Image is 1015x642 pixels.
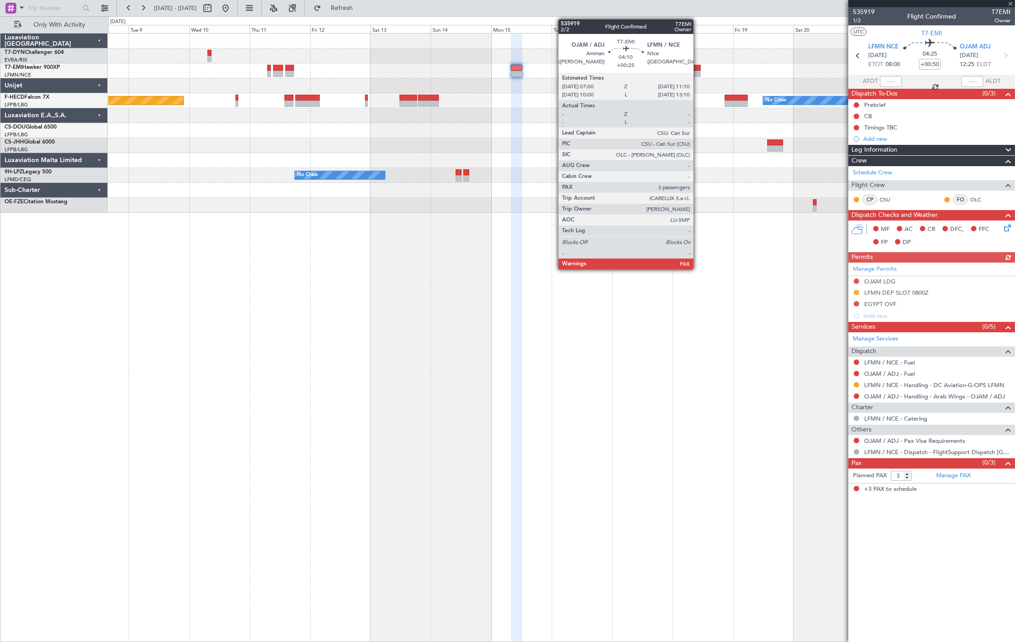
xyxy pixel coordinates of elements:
span: OE-FZE [5,199,24,205]
button: UTC [851,28,866,36]
div: Fri 19 [733,25,794,33]
a: CSU [880,196,900,204]
span: T7-EMI [5,65,22,70]
span: F-HECD [5,95,24,100]
span: (0/5) [982,322,996,331]
div: Sat 13 [370,25,431,33]
button: Refresh [309,1,364,15]
span: ETOT [868,60,883,69]
span: 1/2 [853,17,875,24]
span: Others [851,425,871,435]
span: FP [881,238,888,247]
span: +3 PAX to schedule [864,485,917,494]
button: Only With Activity [10,18,98,32]
div: Timings TBC [864,124,897,131]
input: Trip Number [28,1,80,15]
a: 9H-LPZLegacy 500 [5,169,52,175]
a: LFMN/NCE [5,72,31,78]
span: ALDT [986,77,1001,86]
span: T7-EMI [921,29,942,38]
span: 12:25 [960,60,974,69]
a: CS-DOUGlobal 6500 [5,125,57,130]
a: OE-FZECitation Mustang [5,199,67,205]
span: 9H-LPZ [5,169,23,175]
span: 08:00 [885,60,900,69]
span: [DATE] - [DATE] [154,4,197,12]
span: ELDT [977,60,991,69]
span: [DATE] [868,51,887,60]
span: Services [851,322,875,332]
a: OJAM / ADJ - Fuel [864,370,915,378]
span: T7-DYN [5,50,25,55]
div: No Crew [765,94,786,107]
a: LFMN / NCE - Fuel [864,359,915,366]
div: [DATE] [110,18,125,26]
span: CS-JHH [5,139,24,145]
div: Sat 20 [794,25,854,33]
a: LFMN / NCE - Handling - DC Aviation-G-OPS LFMN [864,381,1004,389]
a: LFPB/LBG [5,131,28,138]
a: Schedule Crew [853,168,892,177]
span: Flight Crew [851,180,885,191]
div: Fri 12 [310,25,370,33]
span: FFC [979,225,989,234]
span: 04:25 [923,50,937,59]
div: Flight Confirmed [907,12,956,22]
div: Thu 11 [250,25,310,33]
span: LFMN NCE [868,43,899,52]
div: Sun 14 [431,25,491,33]
span: Only With Activity [24,22,96,28]
span: (0/3) [982,458,996,467]
a: OJAM / ADJ - Pax Visa Requirements [864,437,965,445]
span: Dispatch Checks and Weather [851,210,938,220]
span: Leg Information [851,145,897,155]
span: CS-DOU [5,125,26,130]
div: Tue 16 [552,25,612,33]
span: AC [904,225,913,234]
a: F-HECDFalcon 7X [5,95,49,100]
a: T7-EMIHawker 900XP [5,65,60,70]
a: LFPB/LBG [5,101,28,108]
a: LFPB/LBG [5,146,28,153]
span: (0/3) [982,89,996,98]
span: Pax [851,458,861,469]
div: Wed 10 [189,25,250,33]
div: CP [862,195,877,205]
a: LFMN / NCE - Dispatch - FlightSupport Dispatch [GEOGRAPHIC_DATA] [864,448,1010,456]
span: OJAM ADJ [960,43,991,52]
a: LFMN / NCE - Catering [864,415,927,422]
span: DP [903,238,911,247]
span: Charter [851,402,873,413]
div: No Crew [297,168,318,182]
div: CB [864,112,872,120]
div: Prebrief [864,101,885,109]
a: Manage Services [853,335,898,344]
span: ATOT [863,77,878,86]
a: EVRA/RIX [5,57,27,63]
a: LFMD/CEQ [5,176,31,183]
a: T7-DYNChallenger 604 [5,50,64,55]
label: Planned PAX [853,471,887,480]
span: Dispatch [851,346,876,357]
span: Crew [851,156,867,166]
span: T7EMI [991,7,1010,17]
a: OJAM / ADJ - Handling - Arab Wings - OJAM / ADJ [864,393,1005,400]
div: Thu 18 [673,25,733,33]
span: CR [928,225,935,234]
span: [DATE] [960,51,978,60]
span: Refresh [323,5,361,11]
a: OLC [970,196,991,204]
div: Mon 15 [491,25,552,33]
span: DFC, [950,225,964,234]
span: Dispatch To-Dos [851,89,897,99]
div: Add new [863,135,1010,143]
div: Wed 17 [612,25,673,33]
div: FO [953,195,968,205]
a: CS-JHHGlobal 6000 [5,139,55,145]
div: Tue 9 [129,25,189,33]
span: Owner [991,17,1010,24]
span: MF [881,225,890,234]
a: Manage PAX [936,471,971,480]
span: 535919 [853,7,875,17]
